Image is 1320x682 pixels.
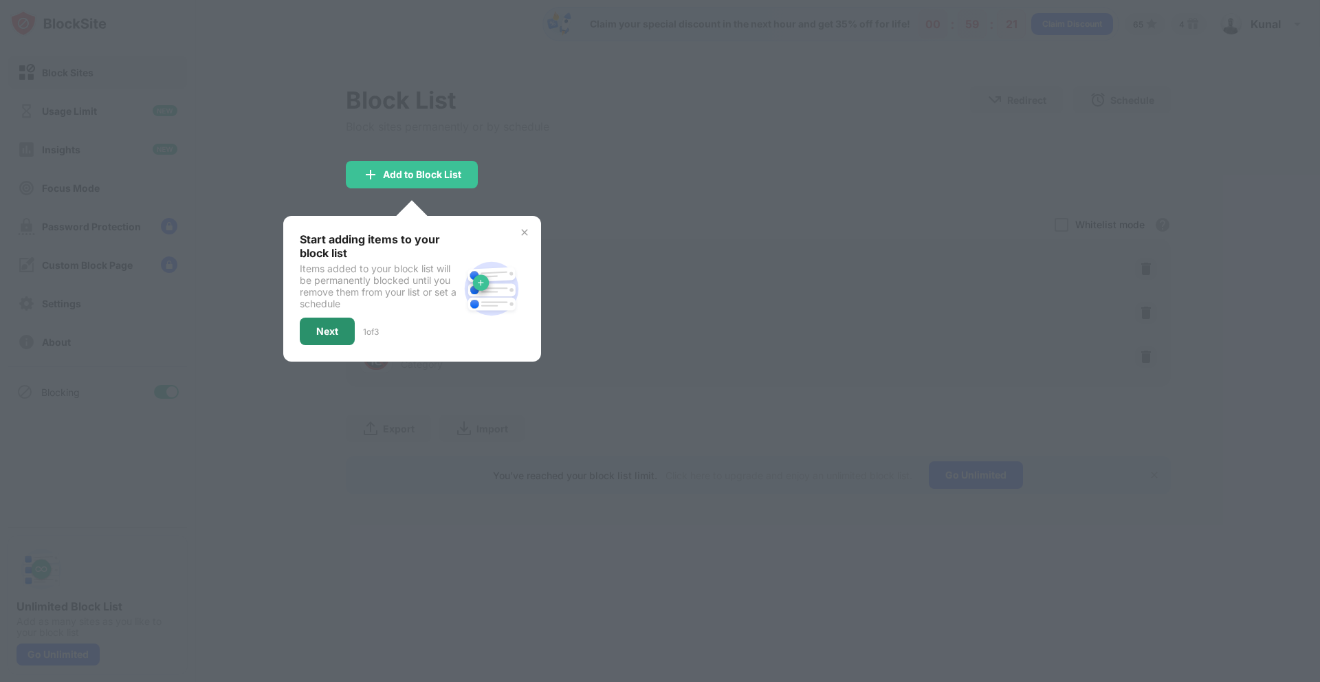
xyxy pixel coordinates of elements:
div: Add to Block List [383,169,461,180]
div: Next [316,326,338,337]
div: Items added to your block list will be permanently blocked until you remove them from your list o... [300,263,459,309]
img: block-site.svg [459,256,525,322]
img: x-button.svg [519,227,530,238]
div: Start adding items to your block list [300,232,459,260]
div: 1 of 3 [363,327,379,337]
